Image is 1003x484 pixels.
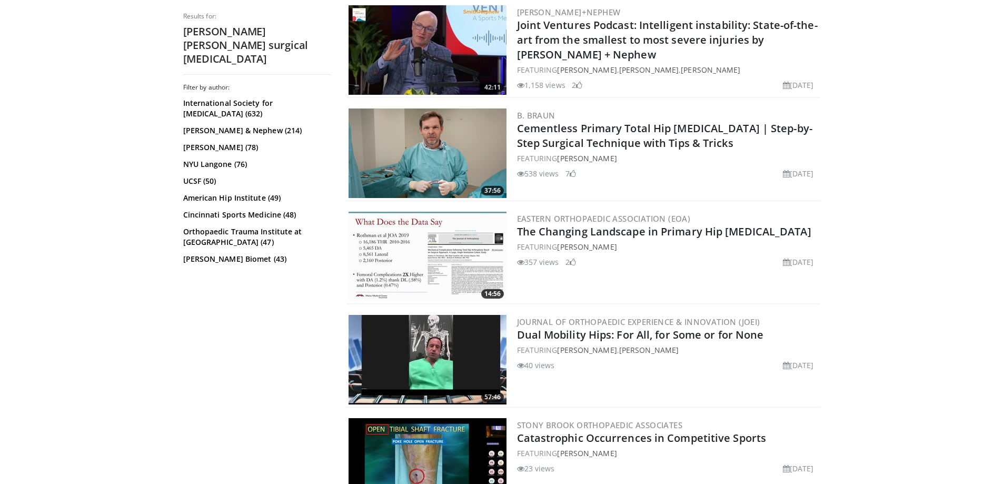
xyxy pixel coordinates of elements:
a: 14:56 [349,212,507,301]
a: [PERSON_NAME] [557,242,617,252]
div: FEATURING , , [517,64,818,75]
li: 7 [565,168,576,179]
a: [PERSON_NAME] Biomet (43) [183,254,328,264]
h3: Filter by author: [183,83,331,92]
a: Cincinnati Sports Medicine (48) [183,210,328,220]
a: [PERSON_NAME]+Nephew [517,7,621,17]
a: Joint Ventures Podcast: Intelligent instability: State-of-the-art from the smallest to most sever... [517,18,818,62]
li: [DATE] [783,463,814,474]
a: American Hip Institute (49) [183,193,328,203]
span: 42:11 [481,83,504,92]
a: [PERSON_NAME] [619,65,679,75]
span: 37:56 [481,186,504,195]
div: FEATURING [517,448,818,459]
span: 14:56 [481,289,504,299]
a: Cementless Primary Total Hip [MEDICAL_DATA] | Step-by-Step Surgical Technique with Tips & Tricks [517,121,812,150]
a: Stony Brook Orthopaedic Associates [517,420,683,430]
a: UCSF (50) [183,176,328,186]
a: [PERSON_NAME] [557,448,617,458]
a: Journal of Orthopaedic Experience & Innovation (JOEI) [517,317,760,327]
a: The Changing Landscape in Primary Hip [MEDICAL_DATA] [517,224,811,239]
a: 37:56 [349,108,507,198]
div: FEATURING [517,241,818,252]
div: FEATURING , [517,344,818,355]
li: [DATE] [783,168,814,179]
a: [PERSON_NAME] [557,153,617,163]
a: 42:11 [349,5,507,95]
li: 40 views [517,360,555,371]
a: [PERSON_NAME] [619,345,679,355]
li: [DATE] [783,80,814,91]
a: [PERSON_NAME] [681,65,740,75]
li: 23 views [517,463,555,474]
li: 2 [572,80,582,91]
a: [PERSON_NAME] [557,65,617,75]
a: [PERSON_NAME] & Nephew (214) [183,125,328,136]
li: [DATE] [783,256,814,268]
span: 57:46 [481,392,504,402]
li: [DATE] [783,360,814,371]
img: 6b928e4d-ddb6-42b4-bd52-5b94563b9a68.300x170_q85_crop-smart_upscale.jpg [349,315,507,404]
p: Results for: [183,12,331,21]
a: Dual Mobility Hips: For All, for Some or for None [517,328,764,342]
img: 68fb0319-defd-40d2-9a59-ac066b7d8959.300x170_q85_crop-smart_upscale.jpg [349,5,507,95]
img: b20f1769-2f09-4cdb-918b-8cf50302ba43.300x170_q85_crop-smart_upscale.jpg [349,212,507,301]
h2: [PERSON_NAME] [PERSON_NAME] surgical [MEDICAL_DATA] [183,25,331,66]
a: Orthopaedic Trauma Institute at [GEOGRAPHIC_DATA] (47) [183,226,328,248]
a: Catastrophic Occurrences in Competitive Sports [517,431,767,445]
li: 1,158 views [517,80,565,91]
a: International Society for [MEDICAL_DATA] (632) [183,98,328,119]
a: [PERSON_NAME] [557,345,617,355]
img: 0732e846-dfaf-48e4-92d8-164ee1b1b95b.png.300x170_q85_crop-smart_upscale.png [349,108,507,198]
a: 57:46 [349,315,507,404]
li: 2 [565,256,576,268]
a: NYU Langone (76) [183,159,328,170]
div: FEATURING [517,153,818,164]
li: 357 views [517,256,559,268]
li: 538 views [517,168,559,179]
a: [PERSON_NAME] (78) [183,142,328,153]
a: Eastern Orthopaedic Association (EOA) [517,213,691,224]
a: B. Braun [517,110,555,121]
